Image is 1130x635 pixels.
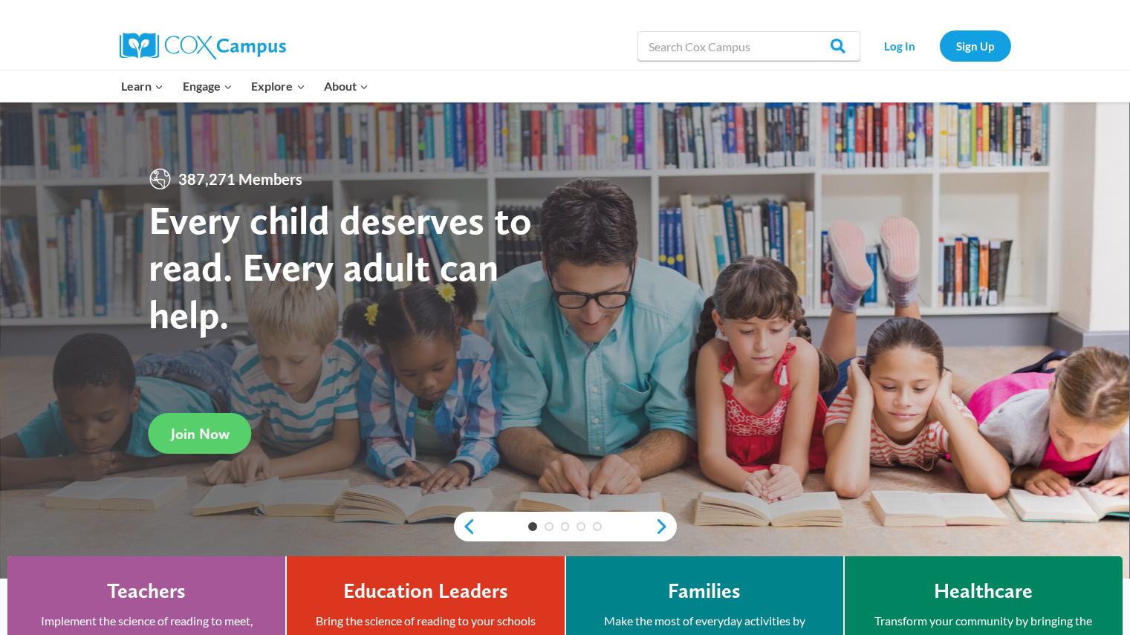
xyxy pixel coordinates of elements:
span: 387,271 Members [172,167,308,191]
a: previous [454,518,476,535]
h4: Healthcare [934,579,1033,604]
a: Sign Up [940,30,1011,61]
img: Cox Campus [120,33,286,59]
a: 1 [528,522,537,531]
a: 2 [545,522,553,531]
span: Explore [251,76,305,96]
a: Log In [868,30,932,61]
a: Join Now [149,413,252,454]
input: Search Cox Campus [637,31,860,61]
a: 4 [577,522,585,531]
div: content slider buttons [454,512,677,541]
nav: Secondary Navigation [868,30,1011,61]
strong: Every child deserves to read. Every adult can help. [149,196,532,338]
nav: Primary Navigation [112,71,378,102]
a: next [655,518,677,535]
a: 3 [561,522,570,531]
span: Engage [183,76,233,96]
h4: Teachers [107,579,186,604]
h4: Education Leaders [343,579,508,604]
span: Join Now [171,425,230,443]
h4: Families [668,579,741,604]
span: About [324,76,368,96]
a: 5 [593,522,602,531]
span: Learn [121,76,163,96]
